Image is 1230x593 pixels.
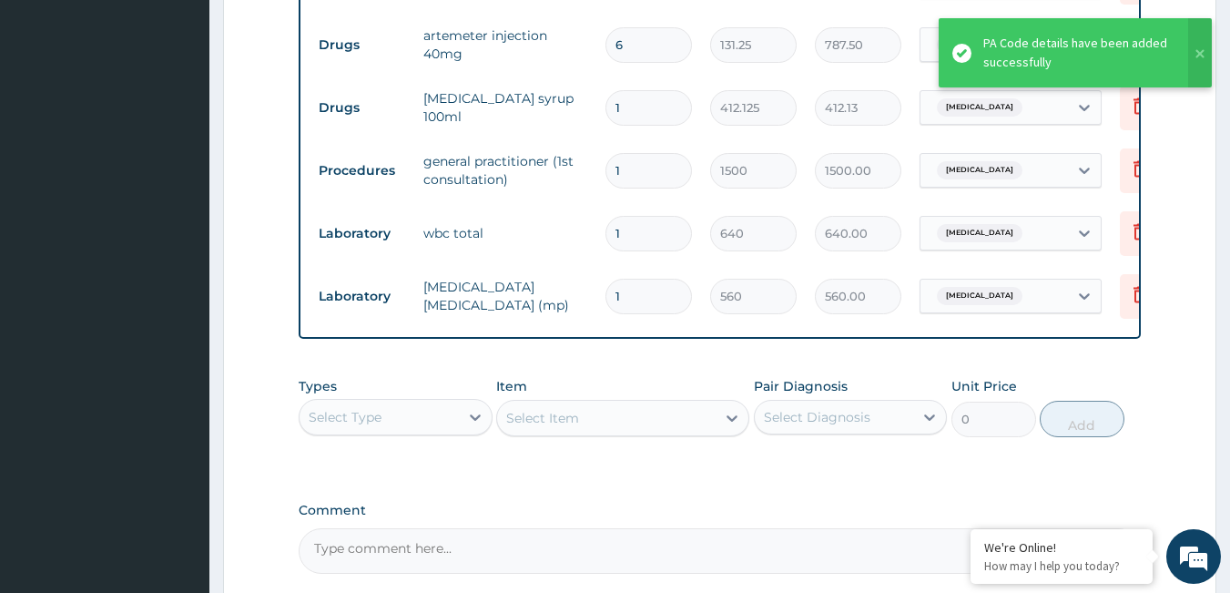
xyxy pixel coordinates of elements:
div: Minimize live chat window [299,9,342,53]
span: [MEDICAL_DATA] [937,161,1022,179]
td: artemeter injection 40mg [414,17,596,72]
img: d_794563401_company_1708531726252_794563401 [34,91,74,137]
td: general practitioner (1st consultation) [414,143,596,198]
td: Drugs [310,91,414,125]
td: Procedures [310,154,414,188]
span: [MEDICAL_DATA] [937,98,1022,117]
div: Chat with us now [95,102,306,126]
label: Types [299,379,337,394]
td: wbc total [414,215,596,251]
button: Add [1040,401,1124,437]
td: [MEDICAL_DATA] syrup 100ml [414,80,596,135]
p: How may I help you today? [984,558,1139,574]
label: Unit Price [951,377,1017,395]
td: Laboratory [310,217,414,250]
span: We're online! [106,179,251,363]
label: Pair Diagnosis [754,377,848,395]
td: [MEDICAL_DATA] [MEDICAL_DATA] (mp) [414,269,596,323]
span: [MEDICAL_DATA] [937,36,1022,54]
label: Item [496,377,527,395]
div: Select Diagnosis [764,408,870,426]
span: [MEDICAL_DATA] [937,287,1022,305]
div: PA Code details have been added successfully [983,34,1171,72]
td: Drugs [310,28,414,62]
textarea: Type your message and hit 'Enter' [9,397,347,461]
span: [MEDICAL_DATA] [937,224,1022,242]
label: Comment [299,503,1142,518]
div: Select Type [309,408,381,426]
div: We're Online! [984,539,1139,556]
td: Laboratory [310,280,414,313]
